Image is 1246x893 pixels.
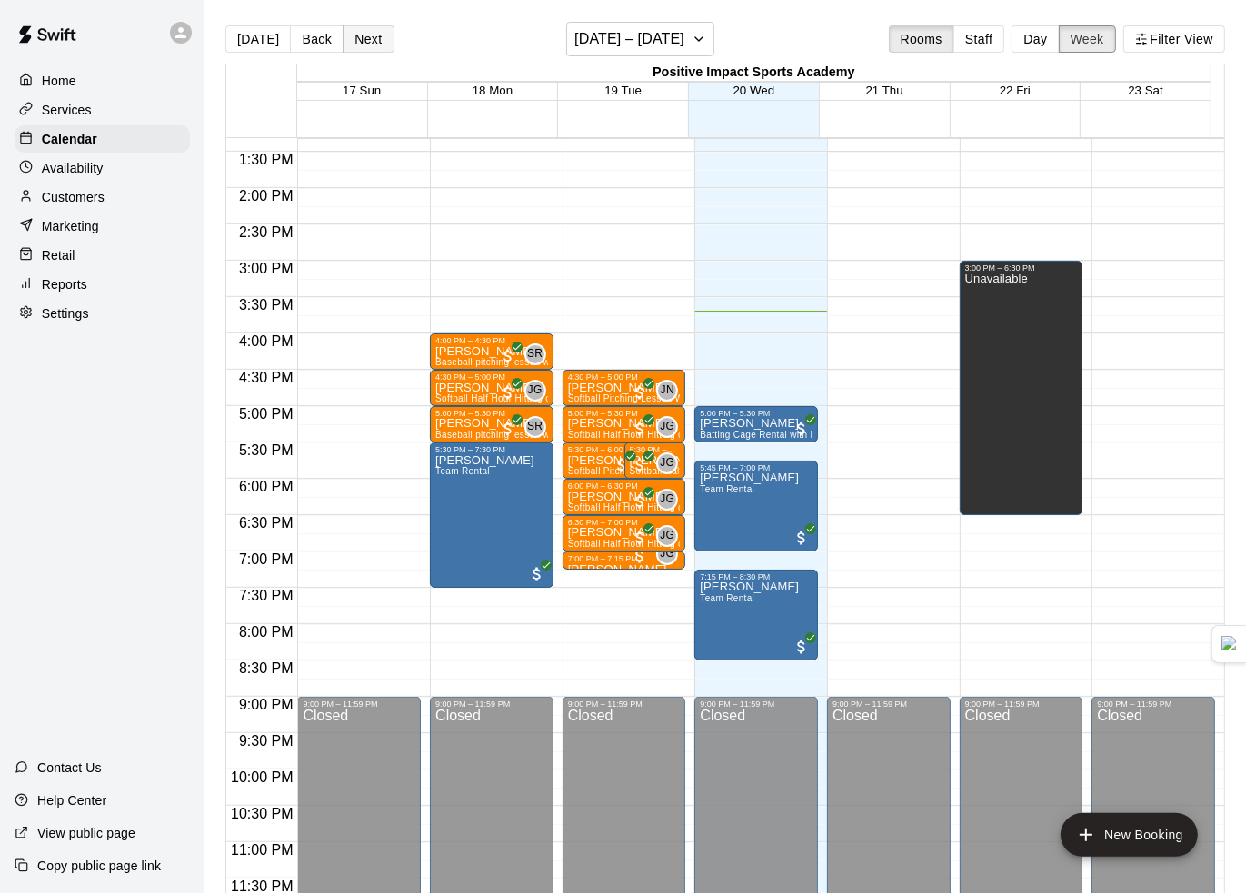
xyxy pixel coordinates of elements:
button: 19 Tue [604,84,642,97]
p: Services [42,101,92,119]
p: Settings [42,304,89,322]
p: Reports [42,275,87,293]
div: 4:00 PM – 4:30 PM: William Johnson [430,333,553,370]
div: 5:00 PM – 5:30 PM: Luke Lowry [430,406,553,442]
span: All customers have paid [631,420,649,438]
div: 5:00 PM – 5:30 PM [435,409,548,418]
div: Positive Impact Sports Academy [297,64,1211,82]
a: Calendar [15,125,190,153]
div: Jaden Goodwin [656,489,678,511]
div: 7:15 PM – 8:30 PM: Team Rental [694,570,818,660]
p: Home [42,72,76,90]
span: All customers have paid [631,492,649,511]
span: Baseball pitching lesson with [PERSON_NAME] [435,357,642,367]
button: 23 Sat [1128,84,1163,97]
p: Customers [42,188,105,206]
button: Back [290,25,344,53]
p: Help Center [37,791,106,809]
span: All customers have paid [792,638,811,656]
span: Softball Half Hour Hitting or Fielding Lesson with [PERSON_NAME] [568,430,860,440]
div: 5:00 PM – 5:30 PM [700,409,812,418]
button: 20 Wed [733,84,775,97]
a: Home [15,67,190,94]
div: Steve Ratzer [524,416,546,438]
span: JG [660,545,674,563]
span: 21 Thu [866,84,903,97]
span: Softball Half Hour Hitting or Fielding Lesson with [PERSON_NAME] [568,502,860,512]
a: Services [15,96,190,124]
a: Customers [15,184,190,211]
div: 5:45 PM – 7:00 PM: Team Rental [694,461,818,551]
span: 5:30 PM [234,442,298,458]
span: All customers have paid [631,383,649,402]
span: All customers have paid [631,456,649,474]
div: 6:30 PM – 7:00 PM: Stella Numssen [563,515,686,551]
div: 9:00 PM – 11:59 PM [700,700,812,709]
div: 7:00 PM – 7:15 PM [568,554,681,563]
span: 7:00 PM [234,551,298,567]
div: 6:00 PM – 6:30 PM: Softball Half Hour Hitting or Fielding Lesson with Jaden [563,479,686,515]
div: 9:00 PM – 11:59 PM [1097,700,1210,709]
p: Calendar [42,130,97,148]
span: 10:00 PM [226,769,297,785]
a: Availability [15,154,190,182]
div: 9:00 PM – 11:59 PM [303,700,415,709]
div: Settings [15,300,190,327]
span: JG [660,454,674,472]
button: [DATE] – [DATE] [566,22,714,56]
span: Softball Pitching Lesson With Coach [PERSON_NAME] [568,466,807,476]
span: Steve Ratzer [532,416,546,438]
span: Jaden Goodwin [663,416,678,438]
span: Softball Pitching Lesson With Coach [PERSON_NAME] [568,393,807,403]
span: Julie Newlands [663,380,678,402]
div: 5:00 PM – 5:30 PM: Shane Allison [694,406,818,442]
span: Batting Cage Rental with HitTrax [700,430,841,440]
span: 8:00 PM [234,624,298,640]
div: 5:30 PM – 6:00 PM: Rhett Rogers [624,442,686,479]
p: Contact Us [37,759,102,777]
span: 3:30 PM [234,297,298,313]
span: Jaden Goodwin [663,543,678,565]
span: SR [527,418,543,436]
span: All customers have paid [631,529,649,547]
div: 6:00 PM – 6:30 PM [568,481,681,491]
div: Jaden Goodwin [524,380,546,402]
div: Julie Newlands [656,380,678,402]
span: 18 Mon [473,84,513,97]
div: Jaden Goodwin [656,525,678,547]
span: Team Rental [700,593,754,603]
div: 4:30 PM – 5:00 PM: Harper Burnett [430,370,553,406]
div: Reports [15,271,190,298]
span: 3:00 PM [234,261,298,276]
span: 1:30 PM [234,152,298,167]
div: 5:30 PM – 7:30 PM [435,445,548,454]
div: 5:30 PM – 7:30 PM: Team Rental [430,442,553,588]
span: 5:00 PM [234,406,298,422]
div: 4:30 PM – 5:00 PM [568,372,681,382]
span: 11:00 PM [226,842,297,858]
span: All customers have paid [631,547,649,565]
button: Filter View [1123,25,1225,53]
span: 10:30 PM [226,806,297,821]
div: 4:30 PM – 5:00 PM [435,372,548,382]
p: Availability [42,159,104,177]
div: 9:00 PM – 11:59 PM [435,700,548,709]
p: Marketing [42,217,99,235]
div: 7:00 PM – 7:15 PM: Caydon Swofford [563,551,686,570]
span: 7:30 PM [234,588,298,603]
span: All customers have paid [499,383,517,402]
span: Softball Half Hour Hitting or Fielding Lesson with [PERSON_NAME] [568,539,860,549]
span: 17 Sun [343,84,381,97]
div: 3:00 PM – 6:30 PM: Unavailable [960,261,1083,515]
div: Jaden Goodwin [656,543,678,565]
div: 5:45 PM – 7:00 PM [700,463,812,472]
div: 6:30 PM – 7:00 PM [568,518,681,527]
h6: [DATE] – [DATE] [574,26,684,52]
